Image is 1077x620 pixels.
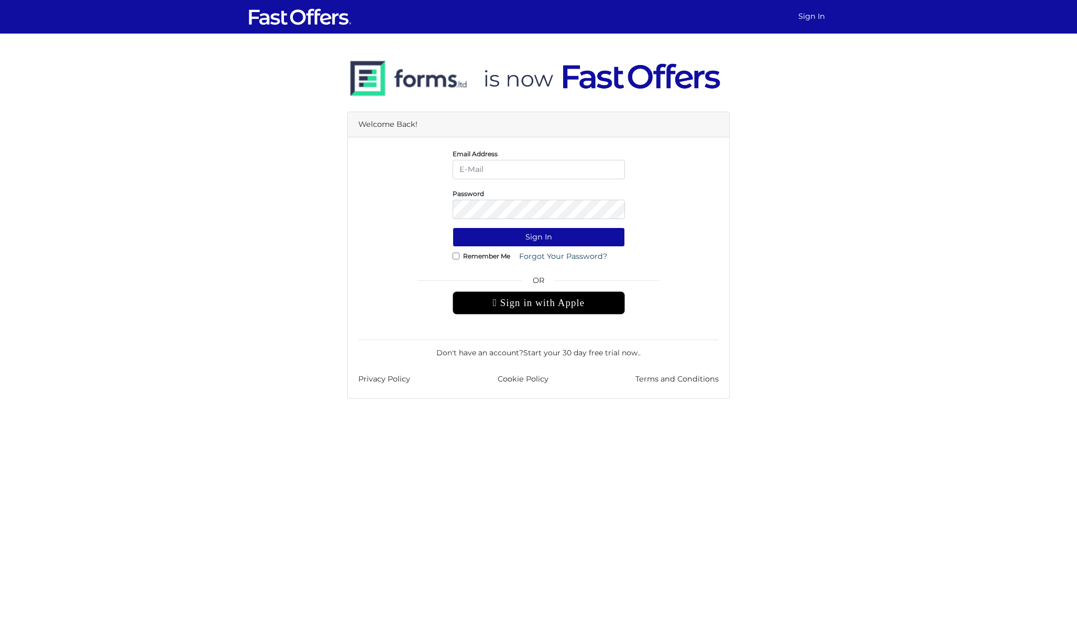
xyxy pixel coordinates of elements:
a: Terms and Conditions [635,373,719,385]
label: Password [453,192,484,195]
input: E-Mail [453,160,625,179]
button: Sign In [453,227,625,247]
div: Don't have an account? . [358,340,719,358]
label: Email Address [453,153,498,155]
a: Forgot Your Password? [512,247,614,266]
a: Start your 30 day free trial now. [523,348,639,357]
div: Sign in with Apple [453,291,625,314]
a: Sign In [794,6,829,27]
a: Privacy Policy [358,373,410,385]
label: Remember Me [463,255,510,257]
div: Welcome Back! [348,112,729,137]
span: OR [453,275,625,291]
a: Cookie Policy [498,373,548,385]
